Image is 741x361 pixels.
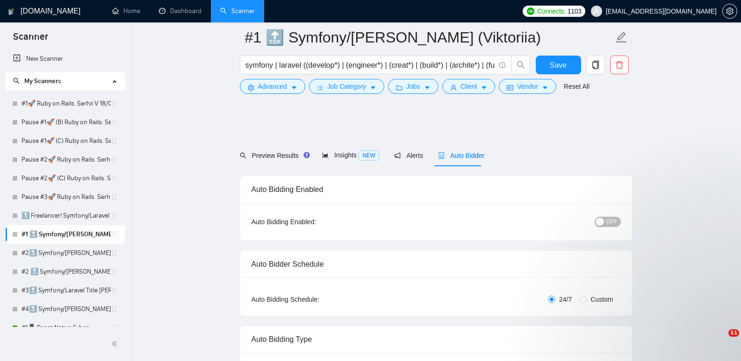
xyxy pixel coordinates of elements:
[8,4,14,19] img: logo
[248,84,254,91] span: setting
[610,56,629,74] button: delete
[111,137,118,145] span: holder
[22,319,111,337] a: #1📱 React Native Evhen
[159,7,201,15] a: dashboardDashboard
[555,294,576,304] span: 24/7
[499,62,505,68] span: info-circle
[252,176,621,203] div: Auto Bidding Enabled
[568,6,582,16] span: 1103
[723,7,737,15] span: setting
[22,188,111,206] a: Pause #3🚀 Ruby on Rails. Serhii V 18/03
[111,268,118,276] span: holder
[22,113,111,132] a: Pause #1🚀 (B) Ruby on Rails. Serhii V 18/03
[460,81,477,92] span: Client
[359,150,379,161] span: NEW
[111,249,118,257] span: holder
[6,132,125,150] li: Pause #1🚀 (C) Ruby on Rails. Serhii V 18/03
[240,152,246,159] span: search
[111,339,121,348] span: double-left
[22,244,111,262] a: #2🔝 Symfony/[PERSON_NAME] 28/06 & 01/07 CoverLetter changed+10/07 P.S. added
[22,169,111,188] a: Pause #2🚀 (С) Ruby on Rails. Serhii V 18/03
[587,61,604,69] span: copy
[499,79,556,94] button: idcardVendorcaret-down
[450,84,457,91] span: user
[13,50,117,68] a: New Scanner
[394,152,423,159] span: Alerts
[6,244,125,262] li: #2🔝 Symfony/Laravel Vasyl K. 28/06 & 01/07 CoverLetter changed+10/07 P.S. added
[112,7,140,15] a: homeHome
[550,59,567,71] span: Save
[111,305,118,313] span: holder
[327,81,366,92] span: Job Category
[396,84,403,91] span: folder
[111,212,118,219] span: holder
[481,84,487,91] span: caret-down
[13,77,61,85] span: My Scanners
[606,217,618,227] span: OFF
[111,193,118,201] span: holder
[317,84,324,91] span: bars
[6,169,125,188] li: Pause #2🚀 (С) Ruby on Rails. Serhii V 18/03
[6,319,125,337] li: #1📱 React Native Evhen
[22,300,111,319] a: #4🔝 Symfony/[PERSON_NAME] / Another categories
[22,94,111,113] a: #1🚀 Ruby on Rails. Serhii V 18/03
[6,113,125,132] li: Pause #1🚀 (B) Ruby on Rails. Serhii V 18/03
[13,78,20,84] span: search
[111,287,118,294] span: holder
[6,281,125,300] li: #3🔝 Symfony/Laravel Title Vasyl K. 15/04 CoverLetter changed
[6,150,125,169] li: Pause #2🚀 Ruby on Rails. Serhii V 18/03
[252,294,374,304] div: Auto Bidding Schedule:
[302,151,311,159] div: Tooltip anchor
[6,225,125,244] li: #1 🔝 Symfony/Laravel Vasyl K. (Viktoriia)
[728,329,739,337] span: 11
[537,6,565,16] span: Connects:
[22,132,111,150] a: Pause #1🚀 (C) Ruby on Rails. Serhii V 18/03
[442,79,496,94] button: userClientcaret-down
[291,84,297,91] span: caret-down
[111,119,118,126] span: holder
[22,225,111,244] a: #1 🔝 Symfony/[PERSON_NAME] (Viktoriia)
[6,94,125,113] li: #1🚀 Ruby on Rails. Serhii V 18/03
[111,175,118,182] span: holder
[406,81,420,92] span: Jobs
[22,262,111,281] a: #2 🔝 Symfony/[PERSON_NAME] 01/07 / Another categories
[245,59,495,71] input: Search Freelance Jobs...
[6,30,56,50] span: Scanner
[527,7,534,15] img: upwork-logo.png
[252,251,621,277] div: Auto Bidder Schedule
[22,206,111,225] a: 🔝 Freelancer! Symfony/Laravel [PERSON_NAME] 15/03 CoverLetter changed
[438,152,445,159] span: robot
[709,329,732,352] iframe: Intercom live chat
[22,150,111,169] a: Pause #2🚀 Ruby on Rails. Serhii V 18/03
[111,100,118,107] span: holder
[322,151,379,159] span: Insights
[252,217,374,227] div: Auto Bidding Enabled:
[111,324,118,332] span: holder
[438,152,484,159] span: Auto Bidder
[111,156,118,163] span: holder
[722,7,737,15] a: setting
[309,79,384,94] button: barsJob Categorycaret-down
[586,56,605,74] button: copy
[370,84,376,91] span: caret-down
[322,152,329,158] span: area-chart
[593,8,600,14] span: user
[512,61,530,69] span: search
[6,262,125,281] li: #2 🔝 Symfony/Laravel Vasyl K. 01/07 / Another categories
[258,81,287,92] span: Advanced
[252,326,621,353] div: Auto Bidding Type
[511,56,530,74] button: search
[388,79,439,94] button: folderJobscaret-down
[6,300,125,319] li: #4🔝 Symfony/Laravel Vasyl K. / Another categories
[240,79,305,94] button: settingAdvancedcaret-down
[245,26,613,49] input: Scanner name...
[240,152,307,159] span: Preview Results
[611,61,628,69] span: delete
[6,188,125,206] li: Pause #3🚀 Ruby on Rails. Serhii V 18/03
[220,7,255,15] a: searchScanner
[24,77,61,85] span: My Scanners
[6,50,125,68] li: New Scanner
[536,56,581,74] button: Save
[394,152,401,159] span: notification
[6,206,125,225] li: 🔝 Freelancer! Symfony/Laravel Vasyl K. 15/03 CoverLetter changed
